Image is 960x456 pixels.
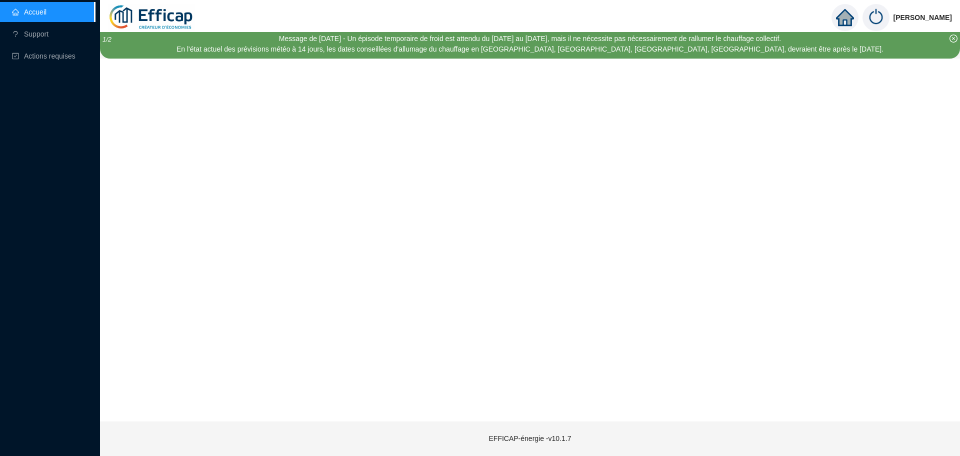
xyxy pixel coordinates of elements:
span: close-circle [949,35,957,43]
span: [PERSON_NAME] [893,2,952,34]
span: Actions requises [24,52,75,60]
span: EFFICAP-énergie - v10.1.7 [489,434,571,442]
a: questionSupport [12,30,48,38]
a: homeAccueil [12,8,46,16]
img: power [862,4,889,31]
div: Message de [DATE] - Un épisode temporaire de froid est attendu du [DATE] au [DATE], mais il ne né... [176,34,883,44]
i: 1 / 2 [102,36,111,43]
div: En l'état actuel des prévisions météo à 14 jours, les dates conseillées d'allumage du chauffage e... [176,44,883,55]
span: check-square [12,53,19,60]
span: home [836,9,854,27]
